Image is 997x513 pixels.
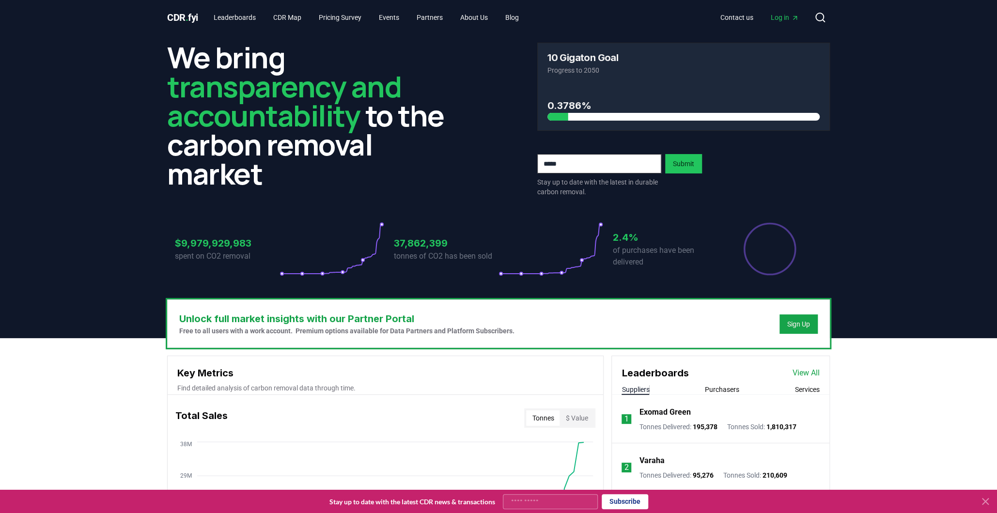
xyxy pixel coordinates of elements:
[177,383,593,393] p: Find detailed analysis of carbon removal data through time.
[713,9,807,26] nav: Main
[705,385,739,394] button: Purchasers
[409,9,451,26] a: Partners
[177,366,593,380] h3: Key Metrics
[547,53,618,62] h3: 10 Gigaton Goal
[787,319,810,329] a: Sign Up
[175,250,280,262] p: spent on CO2 removal
[452,9,496,26] a: About Us
[537,177,661,197] p: Stay up to date with the latest in durable carbon removal.
[639,455,664,466] a: Varaha
[613,245,717,268] p: of purchases have been delivered
[180,472,192,479] tspan: 29M
[167,43,460,188] h2: We bring to the carbon removal market
[723,470,787,480] p: Tonnes Sold :
[613,230,717,245] h3: 2.4%
[624,413,629,425] p: 1
[793,367,820,379] a: View All
[639,406,690,418] a: Exomad Green
[692,423,717,431] span: 195,378
[547,65,820,75] p: Progress to 2050
[498,9,527,26] a: Blog
[692,471,713,479] span: 95,276
[180,440,192,447] tspan: 38M
[265,9,309,26] a: CDR Map
[622,385,649,394] button: Suppliers
[795,385,820,394] button: Services
[762,471,787,479] span: 210,609
[547,98,820,113] h3: 0.3786%
[526,410,560,426] button: Tonnes
[179,311,514,326] h3: Unlock full market insights with our Partner Portal
[167,11,198,24] a: CDR.fyi
[186,12,188,23] span: .
[394,250,498,262] p: tonnes of CO2 has been sold
[167,66,401,135] span: transparency and accountability
[394,236,498,250] h3: 37,862,399
[167,12,198,23] span: CDR fyi
[743,222,797,276] div: Percentage of sales delivered
[560,410,593,426] button: $ Value
[713,9,761,26] a: Contact us
[639,422,717,432] p: Tonnes Delivered :
[763,9,807,26] a: Log in
[175,236,280,250] h3: $9,979,929,983
[766,423,796,431] span: 1,810,317
[371,9,407,26] a: Events
[665,154,702,173] button: Submit
[639,470,713,480] p: Tonnes Delivered :
[779,314,818,334] button: Sign Up
[175,408,228,428] h3: Total Sales
[771,13,799,22] span: Log in
[206,9,264,26] a: Leaderboards
[206,9,527,26] nav: Main
[311,9,369,26] a: Pricing Survey
[179,326,514,336] p: Free to all users with a work account. Premium options available for Data Partners and Platform S...
[727,422,796,432] p: Tonnes Sold :
[622,366,688,380] h3: Leaderboards
[624,462,629,473] p: 2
